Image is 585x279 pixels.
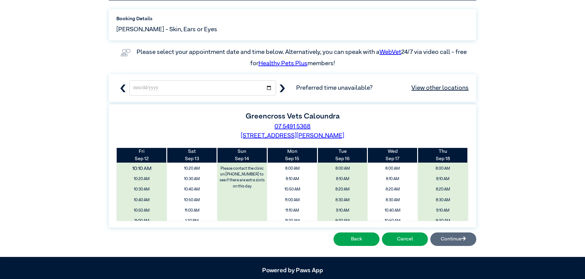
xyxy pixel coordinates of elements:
span: 1:20 PM [169,217,215,225]
span: 11:00 AM [169,206,215,215]
span: 11:00 AM [119,217,165,225]
span: 9:10 AM [319,206,365,215]
label: Greencross Vets Caloundra [246,113,340,120]
span: 10:40 AM [119,196,165,205]
label: Booking Details [116,15,469,23]
span: 8:30 AM [420,196,466,205]
span: 11:10 AM [269,206,315,215]
span: 8:20 AM [420,185,466,194]
button: Back [334,232,379,246]
th: Sep 12 [117,148,167,163]
span: 10:20 AM [169,164,215,173]
span: 9:20 AM [319,217,365,225]
span: 10:30 AM [169,175,215,183]
a: 07 5491 5368 [274,123,311,130]
th: Sep 13 [167,148,217,163]
span: [PERSON_NAME] - Skin, Ears or Eyes [116,25,217,34]
th: Sep 18 [418,148,468,163]
span: 8:00 AM [370,164,416,173]
span: 9:10 AM [420,206,466,215]
span: 11:20 AM [269,217,315,225]
span: 8:00 AM [420,164,466,173]
span: 8:00 AM [319,164,365,173]
span: 8:10 AM [269,175,315,183]
span: 10:50 AM [119,206,165,215]
a: Healthy Pets Plus [259,60,308,66]
span: 9:20 AM [420,217,466,225]
a: View other locations [411,83,469,92]
a: WebVet [379,49,401,55]
span: 8:30 AM [370,196,416,205]
th: Sep 15 [267,148,317,163]
th: Sep 17 [368,148,418,163]
th: Sep 14 [217,148,267,163]
span: 8:20 AM [319,185,365,194]
button: Cancel [382,232,428,246]
span: 11:00 AM [269,196,315,205]
span: 8:00 AM [269,164,315,173]
a: [STREET_ADDRESS][PERSON_NAME] [241,133,344,139]
span: 8:10 AM [420,175,466,183]
span: 10:20 AM [119,175,165,183]
label: Please select your appointment date and time below. Alternatively, you can speak with a 24/7 via ... [137,49,468,66]
span: 10:50 AM [370,217,416,225]
h5: Powered by Paws App [109,267,476,274]
span: 10:50 AM [169,196,215,205]
span: 10:40 AM [370,206,416,215]
span: 8:10 AM [370,175,416,183]
span: 10:10 AM [112,163,172,175]
span: 8:30 AM [319,196,365,205]
span: 10:50 AM [269,185,315,194]
span: Preferred time unavailable? [296,83,469,92]
th: Sep 16 [317,148,368,163]
span: 8:10 AM [319,175,365,183]
span: 10:40 AM [169,185,215,194]
img: vet [118,47,133,59]
span: 8:20 AM [370,185,416,194]
label: Please contact the clinic on [PHONE_NUMBER] to see if there are extra slots on this day [218,164,267,191]
span: 10:30 AM [119,185,165,194]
